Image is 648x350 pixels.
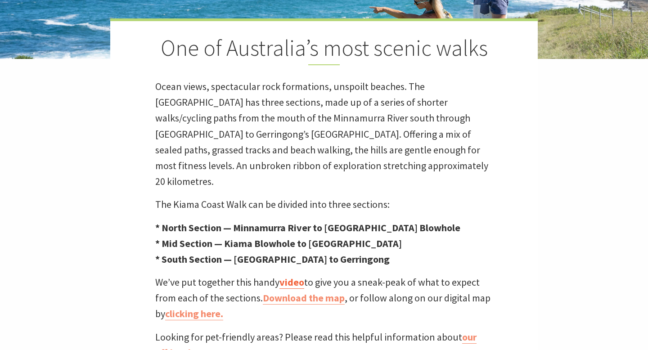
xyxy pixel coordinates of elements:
p: We’ve put together this handy to give you a sneak-peak of what to expect from each of the section... [155,274,493,322]
p: Ocean views, spectacular rock formations, unspoilt beaches. The [GEOGRAPHIC_DATA] has three secti... [155,79,493,189]
strong: * North Section — Minnamurra River to [GEOGRAPHIC_DATA] Blowhole [155,221,460,234]
a: Download the map [263,292,345,305]
strong: * South Section — [GEOGRAPHIC_DATA] to Gerringong [155,253,390,265]
a: clicking here. [165,307,223,320]
h2: One of Australia’s most scenic walks [155,35,493,65]
p: The Kiama Coast Walk can be divided into three sections: [155,197,493,212]
strong: * Mid Section — Kiama Blowhole to [GEOGRAPHIC_DATA] [155,237,402,250]
a: video [279,276,304,289]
